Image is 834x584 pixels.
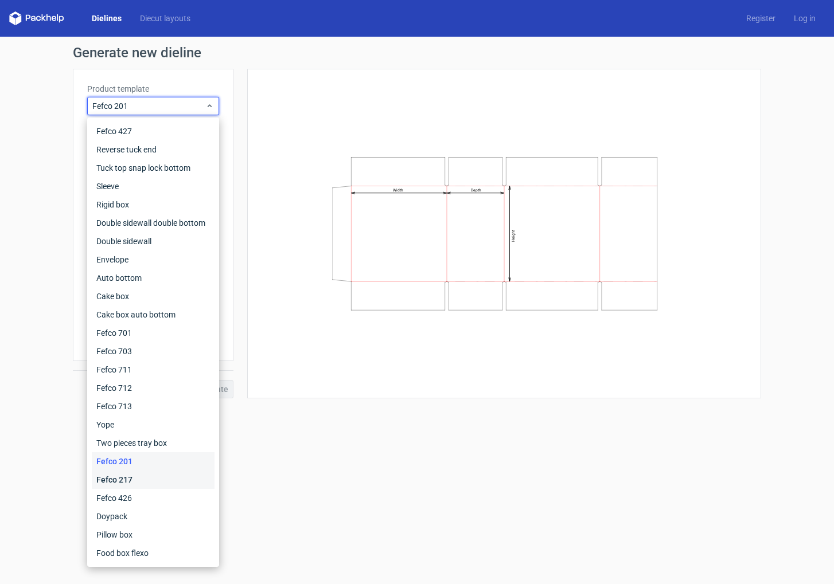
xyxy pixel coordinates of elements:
[393,188,403,193] text: Width
[92,122,215,140] div: Fefco 427
[92,416,215,434] div: Yope
[73,46,761,60] h1: Generate new dieline
[83,13,131,24] a: Dielines
[511,230,516,242] text: Height
[92,140,215,159] div: Reverse tuck end
[92,195,215,214] div: Rigid box
[92,269,215,287] div: Auto bottom
[92,287,215,305] div: Cake box
[92,489,215,507] div: Fefco 426
[87,83,219,95] label: Product template
[92,397,215,416] div: Fefco 713
[785,13,825,24] a: Log in
[92,379,215,397] div: Fefco 712
[92,544,215,562] div: Food box flexo
[92,360,215,379] div: Fefco 711
[92,250,215,269] div: Envelope
[131,13,200,24] a: Diecut layouts
[737,13,785,24] a: Register
[92,214,215,232] div: Double sidewall double bottom
[92,452,215,471] div: Fefco 201
[92,434,215,452] div: Two pieces tray box
[92,159,215,177] div: Tuck top snap lock bottom
[92,342,215,360] div: Fefco 703
[92,100,205,112] span: Fefco 201
[92,507,215,526] div: Doypack
[92,526,215,544] div: Pillow box
[471,188,481,193] text: Depth
[92,232,215,250] div: Double sidewall
[92,324,215,342] div: Fefco 701
[92,305,215,324] div: Cake box auto bottom
[92,471,215,489] div: Fefco 217
[92,177,215,195] div: Sleeve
